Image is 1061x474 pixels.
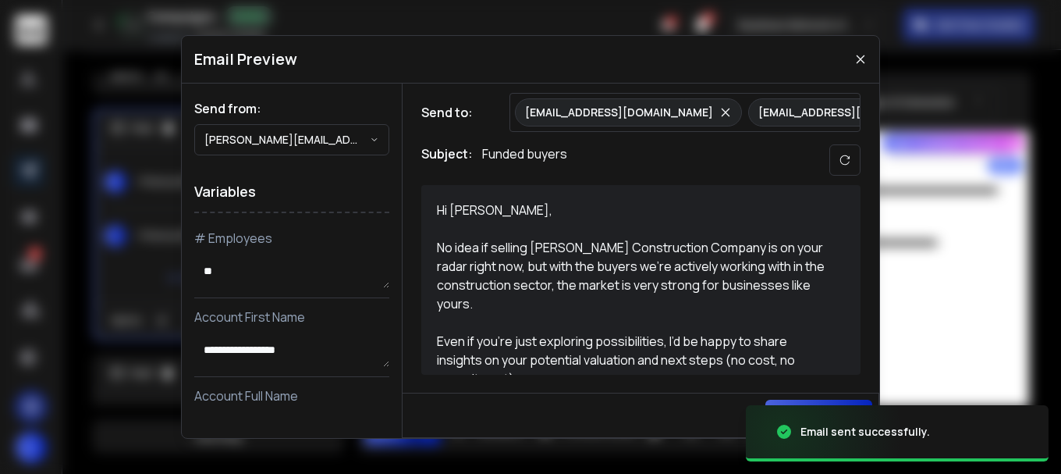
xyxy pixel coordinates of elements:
p: Account Full Name [194,387,389,405]
p: [EMAIL_ADDRESS][DOMAIN_NAME] [758,105,946,120]
p: Funded buyers [482,144,567,176]
h1: Send to: [421,103,484,122]
p: # Employees [194,229,389,248]
h1: Send from: [194,99,389,118]
p: [EMAIL_ADDRESS][DOMAIN_NAME] [525,105,713,120]
div: Hi [PERSON_NAME], [437,201,827,219]
div: Email sent successfully. [800,424,930,440]
p: [PERSON_NAME][EMAIL_ADDRESS][DOMAIN_NAME] [204,132,370,148]
p: Account First Name [194,308,389,326]
div: Even if you’re just exploring possibilities, I’d be happy to share insights on your potential val... [437,332,827,388]
h1: Variables [194,171,389,213]
h1: Email Preview [194,48,297,70]
h1: Subject: [421,144,473,176]
div: No idea if selling [PERSON_NAME] Construction Company is on your radar right now, but with the bu... [437,238,827,313]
